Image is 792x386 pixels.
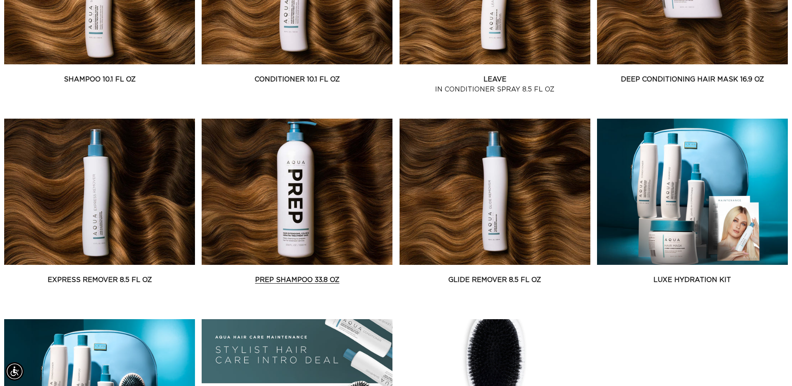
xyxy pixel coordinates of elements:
[400,275,590,285] a: Glide Remover 8.5 fl oz
[5,362,24,381] div: Accessibility Menu
[597,275,788,285] a: Luxe Hydration Kit
[4,74,195,84] a: Shampoo 10.1 fl oz
[202,275,392,285] a: Prep Shampoo 33.8 oz
[750,346,792,386] iframe: Chat Widget
[400,74,590,94] a: Leave In Conditioner Spray 8.5 fl oz
[202,74,392,84] a: Conditioner 10.1 fl oz
[597,74,788,84] a: Deep Conditioning Hair Mask 16.9 oz
[4,275,195,285] a: Express Remover 8.5 fl oz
